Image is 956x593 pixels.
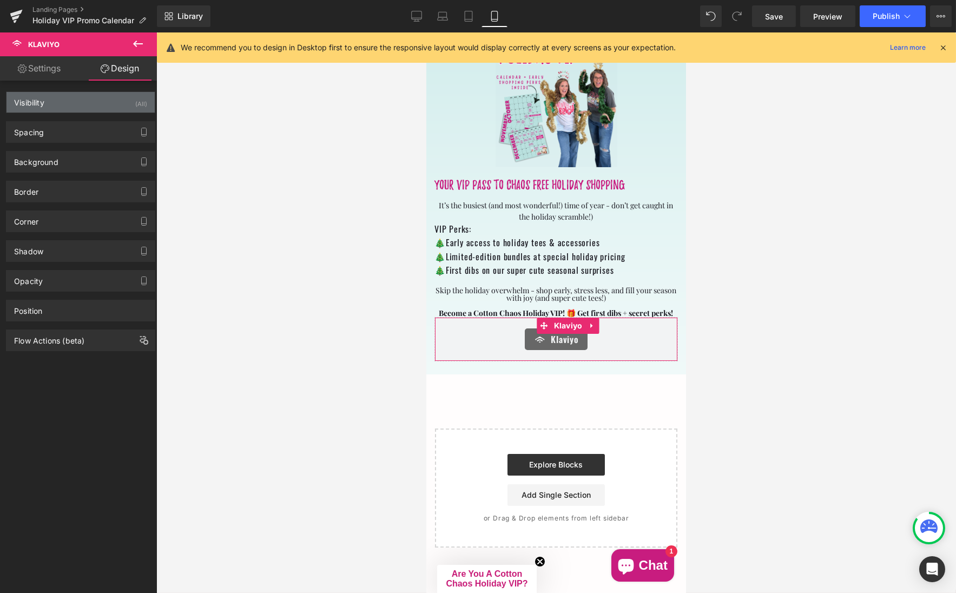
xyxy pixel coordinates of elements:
[182,517,251,552] inbox-online-store-chat: Shopify online store chat
[14,151,58,167] div: Background
[108,524,119,535] button: Close teaser
[181,42,676,54] p: We recommend you to design in Desktop first to ensure the responsive layout would display correct...
[81,452,179,473] a: Add Single Section
[456,5,482,27] a: Tablet
[11,532,110,561] div: Are You A Cotton Chaos Holiday VIP?Close teaser
[930,5,952,27] button: More
[800,5,855,27] a: Preview
[14,92,44,107] div: Visibility
[159,285,173,301] a: Expand / Collapse
[13,168,247,189] span: It’s the busiest (and most wonderful!) time of year - don’t get caught in the holiday scramble!)
[8,190,45,203] span: VIP Perks:
[124,300,153,313] span: Klaviyo
[157,5,210,27] a: New Library
[32,5,157,14] a: Landing Pages
[19,537,101,556] span: Are You A Cotton Chaos Holiday VIP?
[13,275,247,286] b: Become a Cotton Chaos Holiday VIP! 🎁 Get first dibs + secret perks!
[8,254,252,269] p: Skip the holiday overwhelm - shop early, stress less, and fill your season with joy (and super cu...
[765,11,783,22] span: Save
[430,5,456,27] a: Laptop
[14,271,43,286] div: Opacity
[8,231,187,244] span: 🎄First dibs on our super cute seasonal surprises
[14,211,38,226] div: Corner
[14,300,42,315] div: Position
[125,285,159,301] span: Klaviyo
[726,5,748,27] button: Redo
[482,5,507,27] a: Mobile
[813,11,842,22] span: Preview
[135,92,147,110] div: (All)
[26,482,234,490] p: or Drag & Drop elements from left sidebar
[8,218,199,230] span: 🎄Limited-edition bundles at special holiday pricing
[28,40,60,49] span: Klaviyo
[81,56,159,81] a: Design
[700,5,722,27] button: Undo
[8,146,252,160] h1: Your VIP pass to chaos free holiday shopping
[32,16,134,25] span: Holiday VIP Promo Calendar
[177,11,203,21] span: Library
[8,203,173,216] span: 🎄Early access to holiday tees & accessories
[81,421,179,443] a: Explore Blocks
[14,181,38,196] div: Border
[886,41,930,54] a: Learn more
[860,5,926,27] button: Publish
[404,5,430,27] a: Desktop
[919,556,945,582] div: Open Intercom Messenger
[873,12,900,21] span: Publish
[14,330,84,345] div: Flow Actions (beta)
[14,241,43,256] div: Shadow
[14,122,44,137] div: Spacing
